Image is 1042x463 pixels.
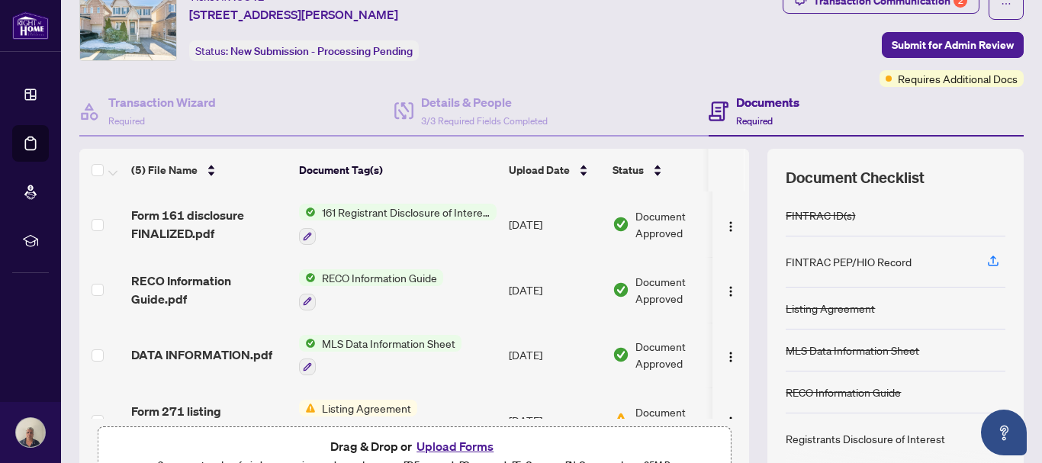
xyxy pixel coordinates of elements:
[12,11,49,40] img: logo
[635,273,730,307] span: Document Approved
[503,191,606,257] td: [DATE]
[613,346,629,363] img: Document Status
[299,269,443,310] button: Status IconRECO Information Guide
[725,351,737,363] img: Logo
[299,400,316,416] img: Status Icon
[786,167,925,188] span: Document Checklist
[131,272,287,308] span: RECO Information Guide.pdf
[786,430,945,447] div: Registrants Disclosure of Interest
[786,300,875,317] div: Listing Agreement
[316,204,497,220] span: 161 Registrant Disclosure of Interest - Disposition ofProperty
[131,162,198,178] span: (5) File Name
[412,436,498,456] button: Upload Forms
[736,115,773,127] span: Required
[108,115,145,127] span: Required
[299,204,316,220] img: Status Icon
[131,206,287,243] span: Form 161 disclosure FINALIZED.pdf
[725,285,737,297] img: Logo
[503,323,606,388] td: [DATE]
[635,404,715,437] span: Document Needs Work
[16,418,45,447] img: Profile Icon
[299,335,316,352] img: Status Icon
[316,400,417,416] span: Listing Agreement
[503,387,606,453] td: [DATE]
[131,346,272,364] span: DATA INFORMATION.pdf
[189,5,398,24] span: [STREET_ADDRESS][PERSON_NAME]
[613,281,629,298] img: Document Status
[719,278,743,302] button: Logo
[330,436,498,456] span: Drag & Drop or
[606,149,736,191] th: Status
[316,335,462,352] span: MLS Data Information Sheet
[725,220,737,233] img: Logo
[786,384,901,400] div: RECO Information Guide
[503,257,606,323] td: [DATE]
[613,412,629,429] img: Document Status
[786,207,855,223] div: FINTRAC ID(s)
[613,216,629,233] img: Document Status
[981,410,1027,455] button: Open asap
[293,149,503,191] th: Document Tag(s)
[189,40,419,61] div: Status:
[719,408,743,432] button: Logo
[421,93,548,111] h4: Details & People
[882,32,1024,58] button: Submit for Admin Review
[719,212,743,236] button: Logo
[299,400,417,441] button: Status IconListing Agreement
[719,342,743,367] button: Logo
[635,207,730,241] span: Document Approved
[316,269,443,286] span: RECO Information Guide
[635,338,730,371] span: Document Approved
[509,162,570,178] span: Upload Date
[299,269,316,286] img: Status Icon
[725,416,737,428] img: Logo
[613,162,644,178] span: Status
[125,149,293,191] th: (5) File Name
[786,342,919,359] div: MLS Data Information Sheet
[299,335,462,376] button: Status IconMLS Data Information Sheet
[421,115,548,127] span: 3/3 Required Fields Completed
[230,44,413,58] span: New Submission - Processing Pending
[736,93,799,111] h4: Documents
[503,149,606,191] th: Upload Date
[892,33,1014,57] span: Submit for Admin Review
[786,253,912,270] div: FINTRAC PEP/HIO Record
[898,70,1018,87] span: Requires Additional Docs
[108,93,216,111] h4: Transaction Wizard
[299,204,497,245] button: Status Icon161 Registrant Disclosure of Interest - Disposition ofProperty
[131,402,287,439] span: Form 271 listing agreement.pdf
